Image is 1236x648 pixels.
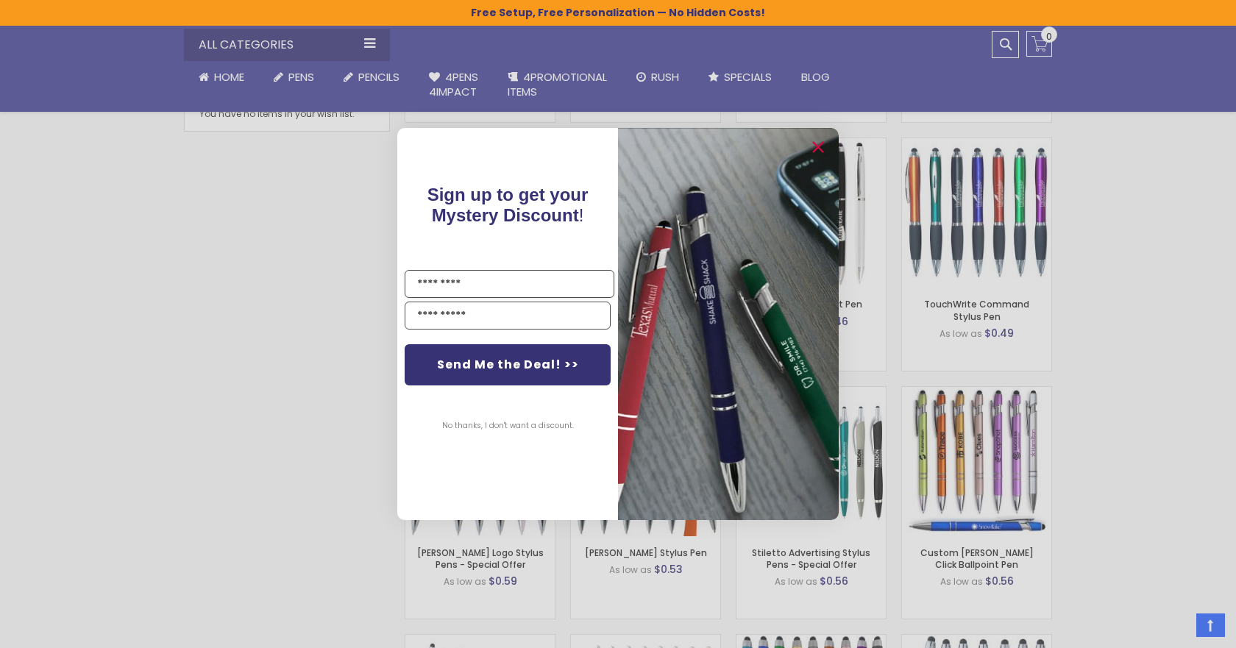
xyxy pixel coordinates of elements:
[806,135,830,159] button: Close dialog
[435,407,581,444] button: No thanks, I don't want a discount.
[618,128,839,520] img: pop-up-image
[427,185,589,225] span: !
[1115,608,1236,648] iframe: Google Customer Reviews
[427,185,589,225] span: Sign up to get your Mystery Discount
[405,344,611,385] button: Send Me the Deal! >>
